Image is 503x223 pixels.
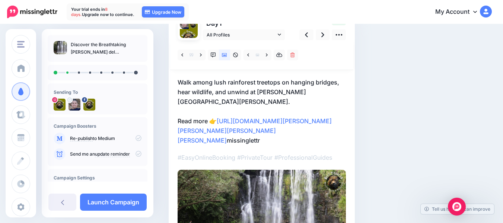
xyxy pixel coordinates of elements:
p: Send me an [70,151,141,157]
a: My Account [428,3,492,21]
p: Discover the Breathtaking [PERSON_NAME] del [PERSON_NAME] Waterfall: 9 Essential Things You Need ... [71,41,141,56]
p: #EasyOnlineBooking #PrivateTour #ProfessionalGuides [178,153,346,162]
a: Re-publish [70,136,93,141]
span: 8 days. [71,7,108,17]
p: Your trial ends in Upgrade now to continue. [71,7,134,17]
img: menu.png [17,41,25,48]
h4: Sending To [54,89,141,95]
span: 1228 [332,18,346,25]
img: 9066e1bd937f471d8b79b949ab805407_thumb.jpg [54,41,67,54]
h4: Campaign Settings [54,175,141,181]
p: to Medium [70,135,141,142]
span: 1 [219,19,222,27]
a: update reminder [95,151,130,157]
img: ACg8ocJYku40VXR4mnQJcqE4tyNEnEQ55s6lco9Qxyl2OWqLy7MyPyO5TQs96-c-89541.png [180,20,189,29]
img: 447983030_1675144096635669_7465506429506593675_n-bsa155136.jpg [54,99,66,111]
div: Open Intercom Messenger [448,198,466,216]
h4: Campaign Boosters [54,123,141,129]
img: 447963201_1002007881929281_5698044486406865822_n-bsa155135.jpg [83,99,95,111]
img: ACg8ocJYku40VXR4mnQJcqE4tyNEnEQ55s6lco9Qxyl2OWqLy7MyPyO5TQs96-c-89541.png [69,99,80,111]
a: All Profiles [203,29,285,40]
a: Tell us how we can improve [421,204,494,214]
a: [URL][DOMAIN_NAME][PERSON_NAME][PERSON_NAME][PERSON_NAME][PERSON_NAME] [178,117,332,144]
img: 447983030_1675144096635669_7465506429506593675_n-bsa155136.jpg [180,29,198,47]
a: Upgrade Now [142,6,184,17]
p: Walk among lush rainforest treetops on hanging bridges, hear wildlife, and unwind at [PERSON_NAME... [178,77,346,145]
span: All Profiles [207,31,276,39]
img: 447963201_1002007881929281_5698044486406865822_n-bsa155135.jpg [189,20,198,29]
img: Missinglettr [7,6,57,18]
